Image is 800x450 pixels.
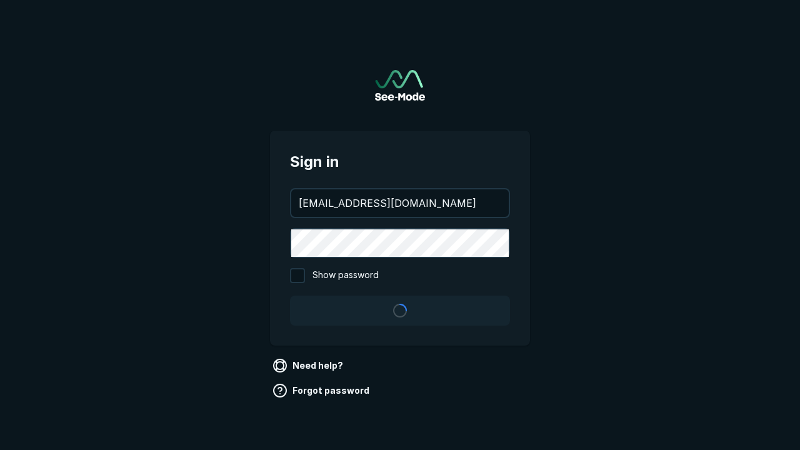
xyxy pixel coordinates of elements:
img: See-Mode Logo [375,70,425,101]
a: Forgot password [270,381,374,401]
input: your@email.com [291,189,509,217]
span: Sign in [290,151,510,173]
a: Need help? [270,356,348,376]
span: Show password [312,268,379,283]
a: Go to sign in [375,70,425,101]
